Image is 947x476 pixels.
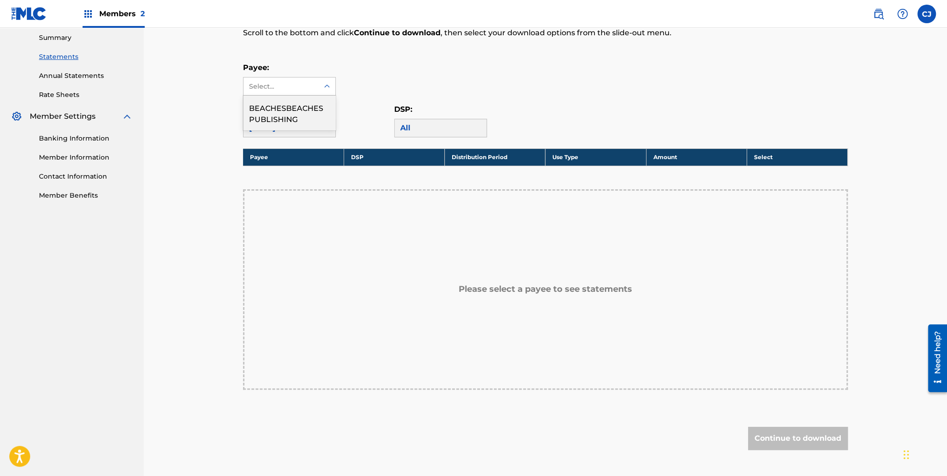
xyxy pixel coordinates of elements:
th: Payee [243,148,344,166]
img: search [873,8,884,19]
a: Member Information [39,153,133,162]
div: Help [893,5,912,23]
a: Banking Information [39,134,133,143]
div: User Menu [917,5,936,23]
th: Amount [646,148,747,166]
a: Annual Statements [39,71,133,81]
img: MLC Logo [11,7,47,20]
strong: Continue to download [354,28,441,37]
h5: Please select a payee to see statements [459,284,632,295]
th: Use Type [545,148,646,166]
iframe: Resource Center [921,321,947,395]
p: Scroll to the bottom and click , then select your download options from the slide-out menu. [243,27,709,39]
a: Public Search [869,5,888,23]
th: Select [747,148,847,166]
a: Statements [39,52,133,62]
a: Rate Sheets [39,90,133,100]
span: Member Settings [30,111,96,122]
label: Payee: [243,63,269,72]
img: help [897,8,908,19]
img: Top Rightsholders [83,8,94,19]
label: DSP: [394,105,412,114]
a: Contact Information [39,172,133,181]
img: Member Settings [11,111,22,122]
div: Select... [249,82,312,91]
th: DSP [344,148,444,166]
span: Members [99,8,145,19]
div: BEACHESBEACHES PUBLISHING [243,96,335,130]
div: Drag [903,441,909,469]
iframe: Chat Widget [901,431,947,476]
a: Member Benefits [39,191,133,200]
a: Summary [39,33,133,43]
th: Distribution Period [445,148,545,166]
img: expand [122,111,133,122]
span: 2 [141,9,145,18]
